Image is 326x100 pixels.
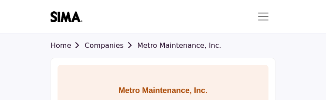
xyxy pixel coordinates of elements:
a: Home [51,41,85,50]
button: Toggle navigation [251,8,275,25]
a: Metro Maintenance, Inc. [137,41,221,50]
img: site Logo [51,11,87,22]
a: Companies [85,41,137,50]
